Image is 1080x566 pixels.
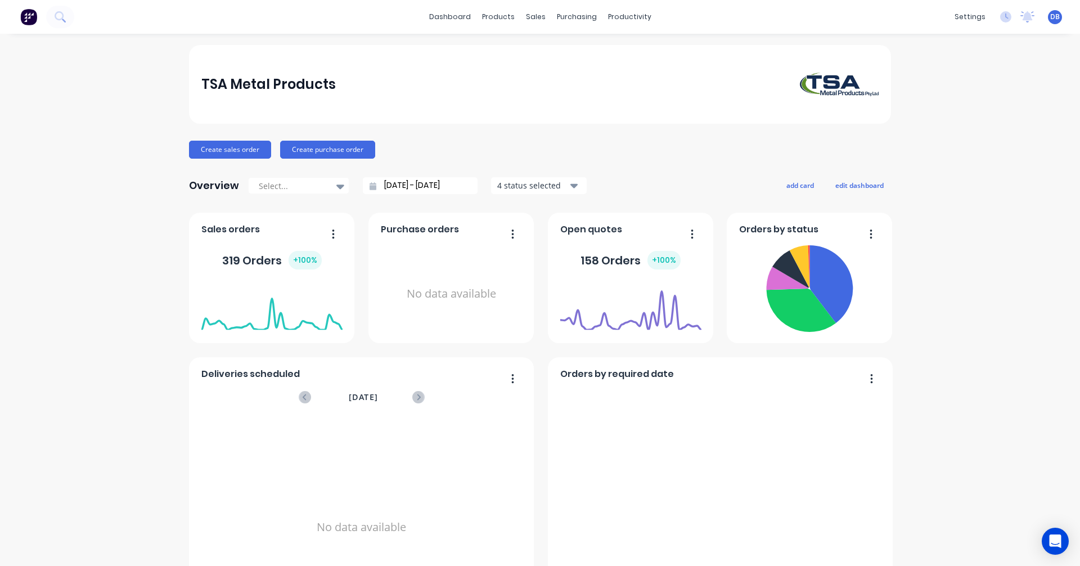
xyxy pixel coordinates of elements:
[779,178,821,192] button: add card
[800,73,879,96] img: TSA Metal Products
[381,223,459,236] span: Purchase orders
[520,8,551,25] div: sales
[560,223,622,236] span: Open quotes
[349,391,378,403] span: [DATE]
[1042,528,1069,555] div: Open Intercom Messenger
[20,8,37,25] img: Factory
[647,251,681,269] div: + 100 %
[551,8,602,25] div: purchasing
[289,251,322,269] div: + 100 %
[476,8,520,25] div: products
[201,73,336,96] div: TSA Metal Products
[201,223,260,236] span: Sales orders
[1050,12,1060,22] span: DB
[739,223,818,236] span: Orders by status
[602,8,657,25] div: productivity
[222,251,322,269] div: 319 Orders
[949,8,991,25] div: settings
[828,178,891,192] button: edit dashboard
[580,251,681,269] div: 158 Orders
[189,174,239,197] div: Overview
[560,367,674,381] span: Orders by required date
[280,141,375,159] button: Create purchase order
[189,141,271,159] button: Create sales order
[381,241,522,347] div: No data available
[491,177,587,194] button: 4 status selected
[424,8,476,25] a: dashboard
[497,179,568,191] div: 4 status selected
